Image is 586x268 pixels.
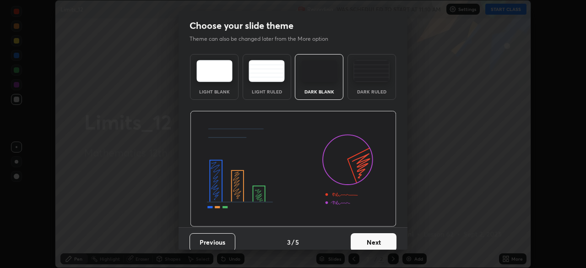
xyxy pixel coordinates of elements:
button: Previous [190,233,235,252]
div: Light Ruled [249,89,285,94]
img: darkThemeBanner.d06ce4a2.svg [190,111,396,227]
div: Dark Blank [301,89,337,94]
h4: 3 [287,237,291,247]
button: Next [351,233,396,252]
p: Theme can also be changed later from the More option [190,35,338,43]
img: darkRuledTheme.de295e13.svg [353,60,390,82]
div: Dark Ruled [353,89,390,94]
h4: 5 [295,237,299,247]
img: lightRuledTheme.5fabf969.svg [249,60,285,82]
img: lightTheme.e5ed3b09.svg [196,60,233,82]
h4: / [292,237,294,247]
div: Light Blank [196,89,233,94]
h2: Choose your slide theme [190,20,293,32]
img: darkTheme.f0cc69e5.svg [301,60,337,82]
